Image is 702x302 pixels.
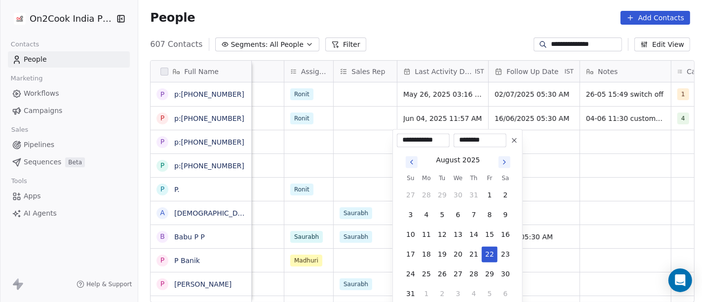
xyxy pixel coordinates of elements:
button: 16 [498,226,513,242]
button: 3 [403,207,419,223]
button: 14 [466,226,482,242]
button: 1 [482,187,498,203]
button: 25 [419,266,434,282]
button: 12 [434,226,450,242]
th: Monday [419,173,434,183]
button: 7 [466,207,482,223]
th: Tuesday [434,173,450,183]
button: 23 [498,246,513,262]
button: 2 [498,187,513,203]
th: Sunday [403,173,419,183]
th: Saturday [498,173,513,183]
button: 30 [498,266,513,282]
button: 27 [450,266,466,282]
button: 17 [403,246,419,262]
button: 5 [434,207,450,223]
button: 18 [419,246,434,262]
button: 15 [482,226,498,242]
button: 28 [419,187,434,203]
button: 4 [466,286,482,302]
button: Go to previous month [405,155,419,169]
button: 19 [434,246,450,262]
button: 13 [450,226,466,242]
button: 9 [498,207,513,223]
th: Friday [482,173,498,183]
button: 29 [434,187,450,203]
button: 3 [450,286,466,302]
button: 2 [434,286,450,302]
button: 6 [498,286,513,302]
button: 6 [450,207,466,223]
button: 8 [482,207,498,223]
button: 22 [482,246,498,262]
button: 11 [419,226,434,242]
div: August 2025 [436,155,480,165]
button: 31 [466,187,482,203]
button: 10 [403,226,419,242]
button: 4 [419,207,434,223]
button: 21 [466,246,482,262]
button: 29 [482,266,498,282]
button: 20 [450,246,466,262]
button: 1 [419,286,434,302]
button: 24 [403,266,419,282]
th: Thursday [466,173,482,183]
button: 30 [450,187,466,203]
button: 5 [482,286,498,302]
button: 26 [434,266,450,282]
button: 31 [403,286,419,302]
button: 27 [403,187,419,203]
th: Wednesday [450,173,466,183]
button: Go to next month [498,155,511,169]
button: 28 [466,266,482,282]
